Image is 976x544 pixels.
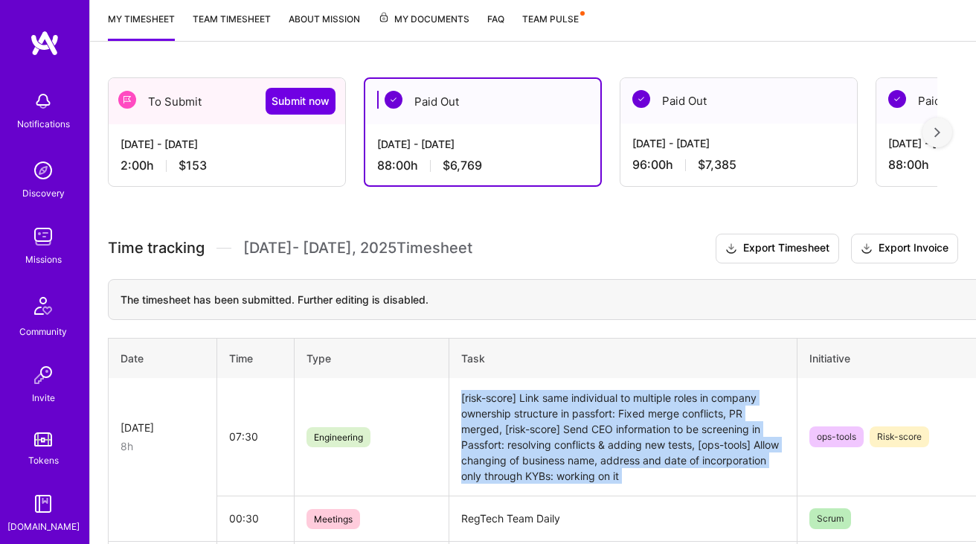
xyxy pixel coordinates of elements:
div: 2:00 h [121,158,333,173]
div: Community [19,324,67,339]
img: teamwork [28,222,58,252]
div: [DATE] [121,420,205,435]
a: FAQ [487,11,504,41]
span: ops-tools [809,426,864,447]
span: My Documents [378,11,469,28]
span: Engineering [306,427,370,447]
i: icon Download [725,241,737,257]
img: guide book [28,489,58,519]
a: My timesheet [108,11,175,41]
a: About Mission [289,11,360,41]
button: Export Timesheet [716,234,839,263]
span: [DATE] - [DATE] , 2025 Timesheet [243,239,472,257]
span: $153 [179,158,207,173]
i: icon Download [861,241,873,257]
img: Paid Out [888,90,906,108]
span: Risk-score [870,426,929,447]
span: Time tracking [108,239,205,257]
span: Meetings [306,509,360,529]
a: Team timesheet [193,11,271,41]
div: 96:00 h [632,157,845,173]
td: RegTech Team Daily [449,496,797,541]
img: To Submit [118,91,136,109]
td: 07:30 [216,378,294,496]
div: Tokens [28,452,59,468]
div: Missions [25,252,62,267]
div: 88:00 h [377,158,588,173]
button: Export Invoice [851,234,958,263]
img: Invite [28,360,58,390]
button: Submit now [266,88,335,115]
div: [DATE] - [DATE] [377,136,588,152]
span: Submit now [272,94,330,109]
img: logo [30,30,60,57]
span: $7,385 [698,157,736,173]
span: $6,769 [443,158,482,173]
a: My Documents [378,11,469,41]
img: right [934,127,940,138]
div: To Submit [109,78,345,124]
div: Notifications [17,116,70,132]
div: Invite [32,390,55,406]
img: Paid Out [385,91,402,109]
img: tokens [34,432,52,447]
img: bell [28,86,58,116]
img: discovery [28,156,58,185]
span: Team Pulse [522,13,579,25]
th: Time [216,338,294,378]
div: Discovery [22,185,65,201]
div: [DATE] - [DATE] [632,135,845,151]
th: Date [109,338,217,378]
span: Scrum [809,508,851,529]
div: [DOMAIN_NAME] [7,519,80,534]
img: Paid Out [632,90,650,108]
div: Paid Out [620,78,857,124]
div: 8h [121,438,205,454]
img: Community [25,288,61,324]
td: 00:30 [216,496,294,541]
th: Task [449,338,797,378]
a: Team Pulse [522,11,583,41]
td: [risk-score] Link same individual to multiple roles in company ownership structure in passfort: F... [449,378,797,496]
div: [DATE] - [DATE] [121,136,333,152]
div: Paid Out [365,79,600,124]
th: Type [294,338,449,378]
